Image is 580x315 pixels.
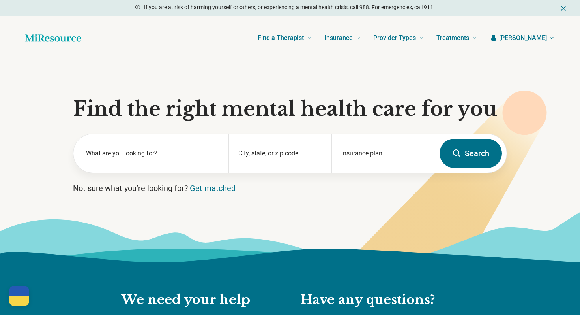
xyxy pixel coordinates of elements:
[324,22,361,54] a: Insurance
[436,32,469,43] span: Treatments
[144,3,435,11] p: If you are at risk of harming yourself or others, or experiencing a mental health crisis, call 98...
[25,30,81,46] a: Home page
[440,139,502,168] button: Search
[324,32,353,43] span: Insurance
[73,183,507,194] p: Not sure what you’re looking for?
[190,183,236,193] a: Get matched
[559,3,567,13] button: Dismiss
[86,149,219,158] label: What are you looking for?
[490,33,555,43] button: [PERSON_NAME]
[122,292,285,308] h2: We need your help
[436,22,477,54] a: Treatments
[301,292,458,308] h2: Have any questions?
[73,97,507,121] h1: Find the right mental health care for you
[258,32,304,43] span: Find a Therapist
[373,32,416,43] span: Provider Types
[499,33,547,43] span: [PERSON_NAME]
[258,22,312,54] a: Find a Therapist
[373,22,424,54] a: Provider Types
